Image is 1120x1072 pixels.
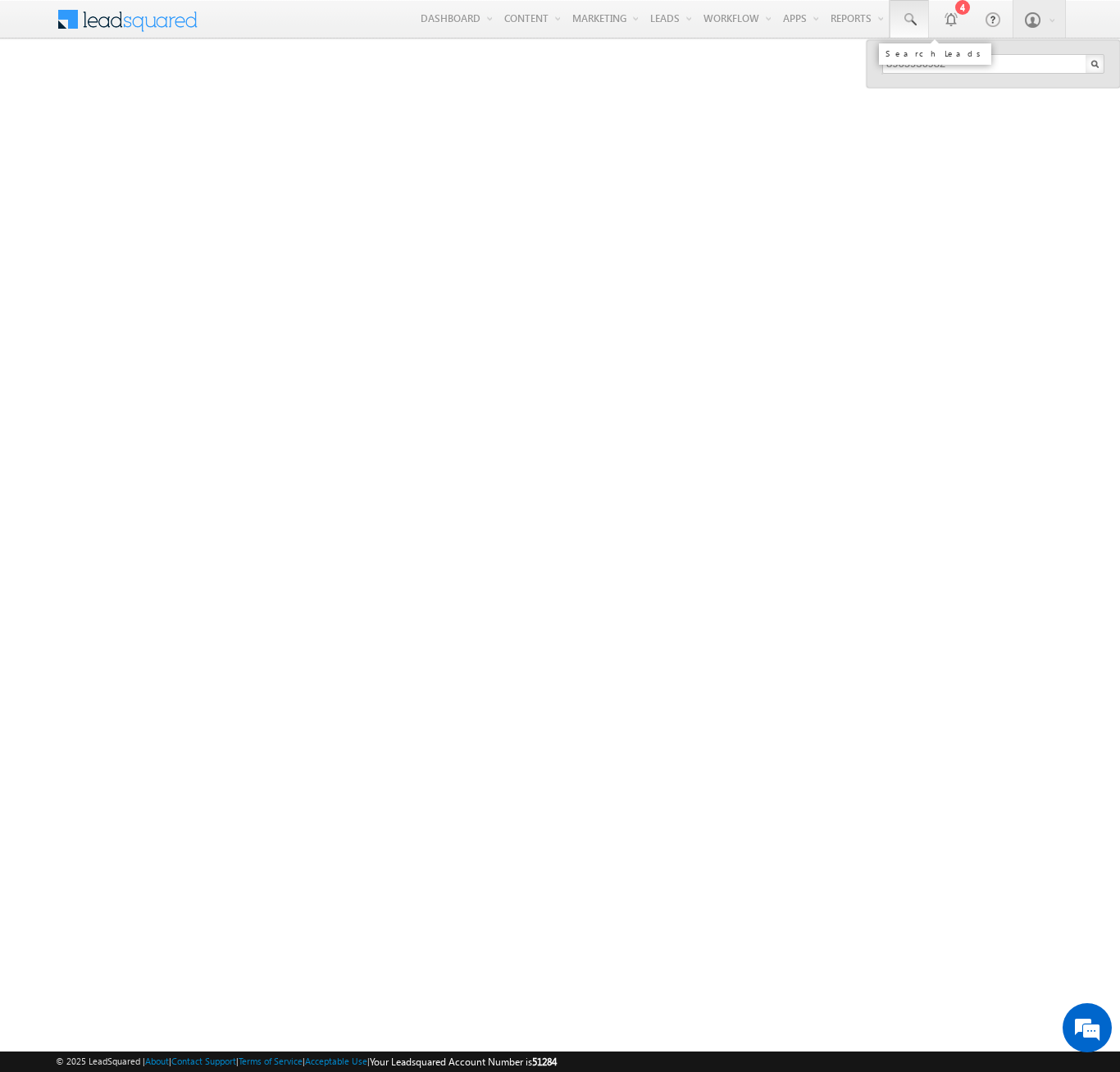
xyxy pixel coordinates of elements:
span: Your Leadsquared Account Number is [370,1056,557,1068]
div: Search Leads [886,48,985,58]
span: 51284 [532,1056,557,1068]
a: Acceptable Use [305,1056,367,1066]
span: © 2025 LeadSquared | | | | | [56,1054,557,1070]
a: Contact Support [171,1056,236,1066]
a: About [145,1056,169,1066]
a: Terms of Service [239,1056,303,1066]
